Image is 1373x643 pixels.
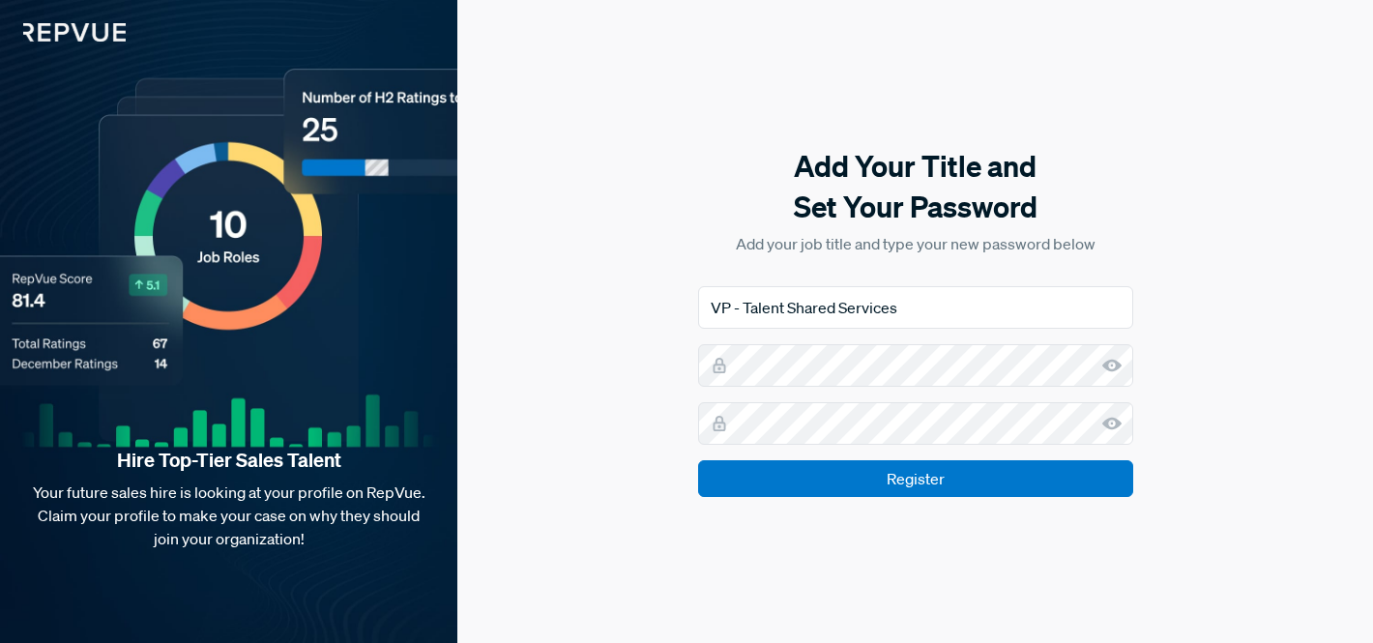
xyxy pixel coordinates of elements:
[698,232,1133,255] p: Add your job title and type your new password below
[31,481,426,550] p: Your future sales hire is looking at your profile on RepVue. Claim your profile to make your case...
[698,286,1133,329] input: Job Title
[698,460,1133,497] input: Register
[31,448,426,473] strong: Hire Top-Tier Sales Talent
[698,146,1133,227] h5: Add Your Title and Set Your Password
